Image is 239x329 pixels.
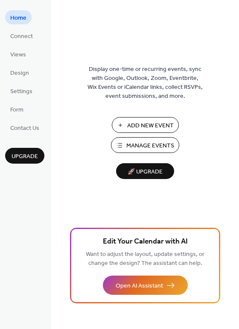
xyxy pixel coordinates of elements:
[10,50,26,59] span: Views
[10,14,26,23] span: Home
[5,84,38,98] a: Settings
[5,148,44,164] button: Upgrade
[112,117,179,133] button: Add New Event
[5,102,29,116] a: Form
[5,29,38,43] a: Connect
[10,106,23,115] span: Form
[10,87,32,96] span: Settings
[10,124,39,133] span: Contact Us
[5,47,31,61] a: Views
[10,32,33,41] span: Connect
[103,236,188,248] span: Edit Your Calendar with AI
[87,65,203,101] span: Display one-time or recurring events, sync with Google, Outlook, Zoom, Eventbrite, Wix Events or ...
[103,276,188,295] button: Open AI Assistant
[126,141,174,150] span: Manage Events
[116,282,163,291] span: Open AI Assistant
[116,163,174,179] button: 🚀 Upgrade
[86,249,204,269] span: Want to adjust the layout, update settings, or change the design? The assistant can help.
[12,152,38,161] span: Upgrade
[5,120,44,135] a: Contact Us
[5,10,32,24] a: Home
[5,65,34,79] a: Design
[127,121,174,130] span: Add New Event
[111,137,179,153] button: Manage Events
[10,69,29,78] span: Design
[121,166,169,178] span: 🚀 Upgrade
